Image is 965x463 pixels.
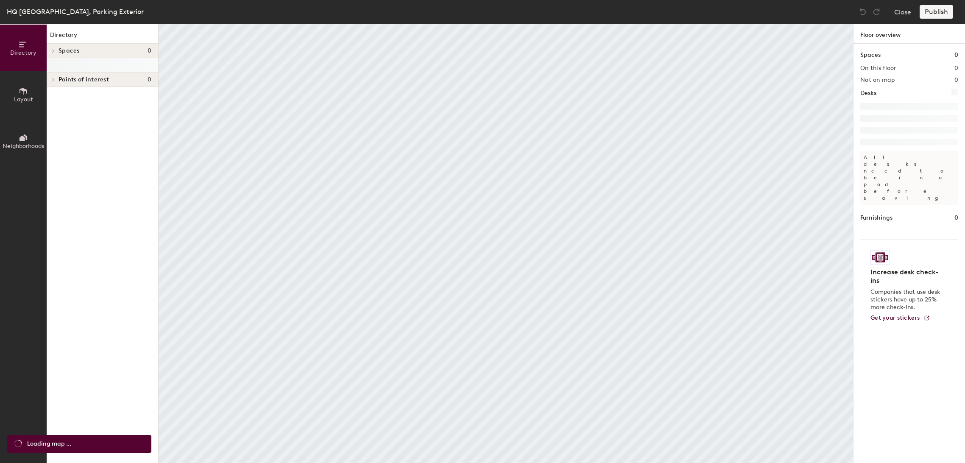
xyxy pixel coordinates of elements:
p: Companies that use desk stickers have up to 25% more check-ins. [870,288,943,311]
img: Sticker logo [870,250,890,265]
span: 0 [148,76,151,83]
h1: 0 [954,50,958,60]
span: Layout [14,96,33,103]
h4: Increase desk check-ins [870,268,943,285]
span: Points of interest [59,76,109,83]
div: HQ [GEOGRAPHIC_DATA], Parking Exterior [7,6,144,17]
h1: 0 [954,213,958,223]
span: Spaces [59,47,80,54]
h1: Floor overview [853,24,965,44]
h2: 0 [954,77,958,84]
canvas: Map [159,24,853,463]
h2: 0 [954,65,958,72]
img: Undo [859,8,867,16]
span: Loading map ... [27,439,71,449]
h1: Directory [47,31,158,44]
h1: Spaces [860,50,881,60]
a: Get your stickers [870,315,930,322]
h1: Furnishings [860,213,892,223]
span: Directory [10,49,36,56]
h2: Not on map [860,77,895,84]
span: 0 [148,47,151,54]
span: Get your stickers [870,314,920,321]
h2: On this floor [860,65,896,72]
img: Redo [872,8,881,16]
span: Neighborhoods [3,142,44,150]
button: Close [894,5,911,19]
p: All desks need to be in a pod before saving [860,151,958,205]
h1: Desks [860,89,876,98]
